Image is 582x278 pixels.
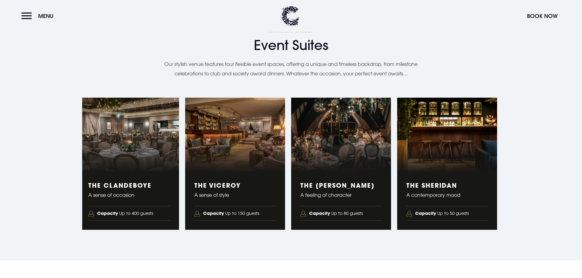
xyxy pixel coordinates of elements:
span: Up to 50 guests [415,209,469,218]
p: A contemporary mood [406,190,488,200]
h3: The [PERSON_NAME] [300,182,382,189]
img: Clandeboye Lodge [281,6,299,26]
button: Menu [21,9,57,23]
span: Up to 150 guests [203,209,259,218]
span: Menu [38,13,53,20]
strong: Capacity [415,210,436,216]
h3: The Sheridan [406,182,488,189]
li: 4 of 4 [397,98,497,230]
strong: Capacity [97,210,118,216]
li: 3 of 4 [291,98,391,230]
strong: Capacity [309,210,330,216]
span: Event Suites [82,37,500,53]
h3: The Viceroy [194,182,276,189]
p: A feeling of character [300,190,382,200]
button: Book Now [524,9,561,23]
strong: Capacity [203,210,224,216]
span: Up to 80 guests [309,209,363,218]
h3: The Clandeboye [88,182,170,189]
span: Up to 400 guests [97,209,153,218]
p: A sense of occasion [88,190,170,200]
p: Our stylish venue features four flexible event spaces, offering a unique and timeless backdrop, f... [151,60,432,78]
p: A sense of style [194,190,276,200]
li: 1 of 4 [79,98,179,230]
li: 2 of 4 [185,98,285,230]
